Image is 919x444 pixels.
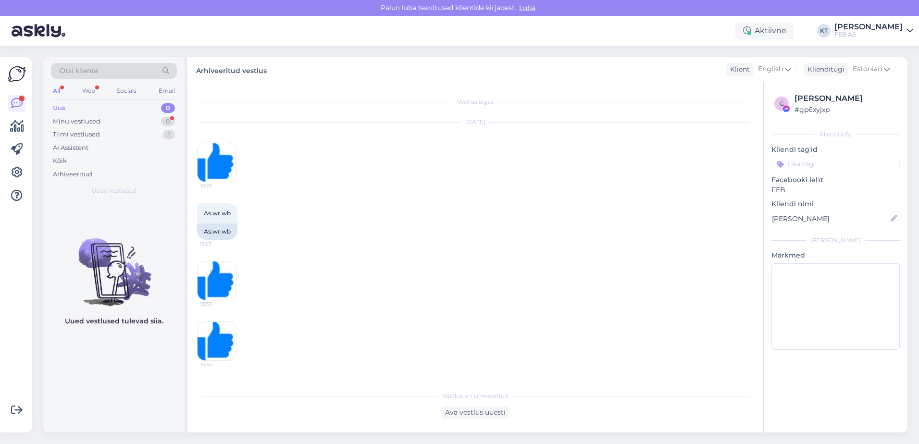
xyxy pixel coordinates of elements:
img: Attachment [198,261,236,300]
div: [PERSON_NAME] [834,23,903,31]
div: Socials [115,85,138,97]
p: FEB [771,185,900,195]
div: As.wr.wb [197,223,237,240]
img: Askly Logo [8,65,26,83]
a: [PERSON_NAME]FEB AS [834,23,913,38]
div: Uus [53,103,65,113]
div: 0 [161,103,175,113]
div: Klienditugi [804,64,844,74]
div: [PERSON_NAME] [795,93,897,104]
div: 0 [161,117,175,126]
span: As.wr.wb [204,210,231,217]
div: Tiimi vestlused [53,130,100,139]
p: Märkmed [771,250,900,260]
span: Vestlus on arhiveeritud [443,392,509,400]
div: Email [157,85,177,97]
div: Vestlus algas [197,98,754,106]
label: Arhiveeritud vestlus [196,63,267,76]
p: Kliendi nimi [771,199,900,209]
div: KT [817,24,831,37]
div: Kõik [53,156,67,166]
span: Otsi kliente [60,66,98,76]
span: 15:27 [200,240,236,247]
input: Lisa nimi [772,213,889,224]
span: English [758,64,783,74]
div: Kliendi info [771,130,900,139]
span: Estonian [853,64,882,74]
span: g [780,100,784,107]
img: Attachment [198,322,236,360]
span: Uued vestlused [92,186,137,195]
img: Attachment [198,143,236,182]
div: 1 [163,130,175,139]
div: Ava vestlus uuesti [441,406,509,419]
div: Minu vestlused [53,117,100,126]
p: Kliendi tag'id [771,145,900,155]
input: Lisa tag [771,157,900,171]
div: [DATE] [197,118,754,126]
p: Uued vestlused tulevad siia. [65,316,163,326]
span: 15:33 [200,300,236,308]
div: FEB AS [834,31,903,38]
div: Aktiivne [735,22,794,39]
p: Facebooki leht [771,175,900,185]
span: 15:25 [200,182,236,189]
img: No chats [43,221,185,308]
div: Web [80,85,97,97]
div: [PERSON_NAME] [771,236,900,245]
div: All [51,85,62,97]
span: 15:33 [200,361,236,368]
span: Luba [516,3,538,12]
div: # gp6xyjxp [795,104,897,115]
div: Arhiveeritud [53,170,92,179]
div: AI Assistent [53,143,88,153]
div: Klient [726,64,750,74]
